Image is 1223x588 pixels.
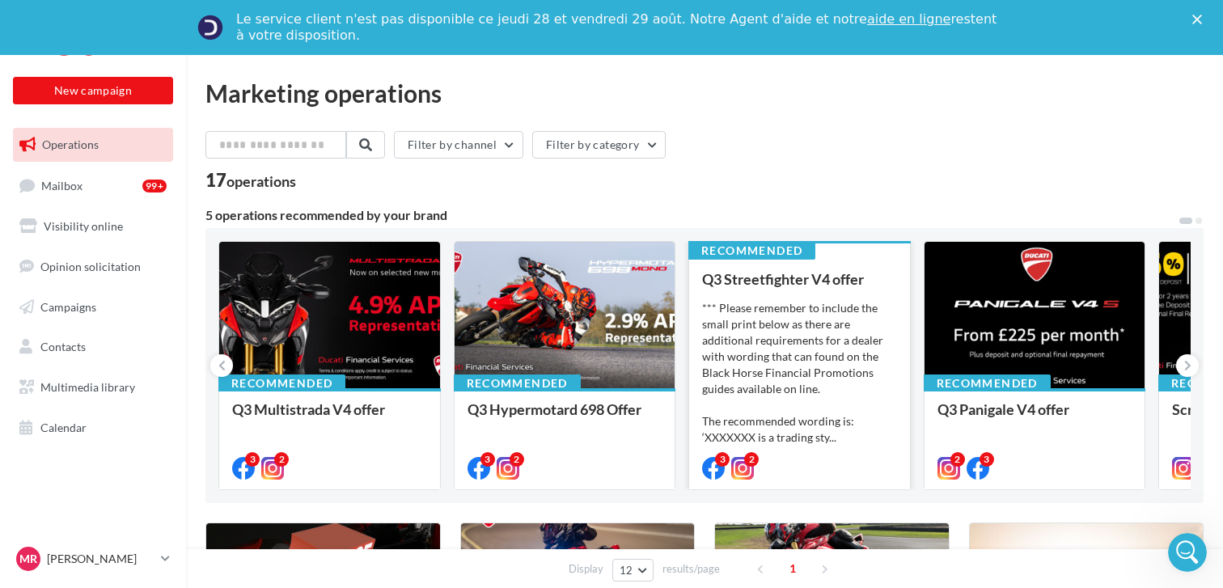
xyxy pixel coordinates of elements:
span: Mailbox [41,178,83,192]
div: Le service client n'est pas disponible ce jeudi 28 et vendredi 29 août. Notre Agent d'aide et not... [236,11,1000,44]
a: Mailbox99+ [10,168,176,203]
span: Q3 Multistrada V4 offer [232,400,385,418]
a: Calendar [10,411,176,445]
button: New campaign [13,77,173,104]
span: results/page [662,561,720,577]
button: Filter by category [532,131,666,159]
span: Calendar [40,421,87,434]
div: 2 [950,452,965,467]
a: Contacts [10,330,176,364]
button: Filter by channel [394,131,523,159]
div: 17 [205,171,296,189]
a: Campaigns [10,290,176,324]
span: Q3 Streetfighter V4 offer [702,270,864,288]
span: MR [19,551,37,567]
div: 2 [274,452,289,467]
a: Visibility online [10,209,176,243]
span: Display [569,561,603,577]
div: 2 [510,452,524,467]
div: Recommended [218,374,345,392]
span: Multimedia library [40,380,135,394]
div: 3 [245,452,260,467]
div: 5 operations recommended by your brand [205,209,1178,222]
div: 3 [980,452,994,467]
span: Contacts [40,340,86,353]
a: Operations [10,128,176,162]
div: 3 [715,452,730,467]
p: [PERSON_NAME] [47,551,154,567]
span: Operations [42,137,99,151]
div: Recommended [688,242,815,260]
div: operations [226,174,296,188]
div: Recommended [924,374,1051,392]
span: Q3 Hypermotard 698 Offer [468,400,641,418]
a: MR [PERSON_NAME] [13,544,173,574]
a: Opinion solicitation [10,250,176,284]
span: Campaigns [40,299,96,313]
div: 3 [480,452,495,467]
div: *** Please remember to include the small print below as there are additional requirements for a d... [702,300,897,446]
div: Close [1192,15,1208,24]
span: Visibility online [44,219,123,233]
img: Profile image for Service-Client [197,15,223,40]
div: Marketing operations [205,81,1204,105]
div: 2 [744,452,759,467]
div: 99+ [142,180,167,192]
span: Q3 Panigale V4 offer [937,400,1069,418]
button: 12 [612,559,654,582]
a: Multimedia library [10,370,176,404]
span: 1 [780,556,806,582]
a: aide en ligne [867,11,950,27]
span: Opinion solicitation [40,260,141,273]
span: 12 [620,564,633,577]
div: Recommended [454,374,581,392]
iframe: Intercom live chat [1168,533,1207,572]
